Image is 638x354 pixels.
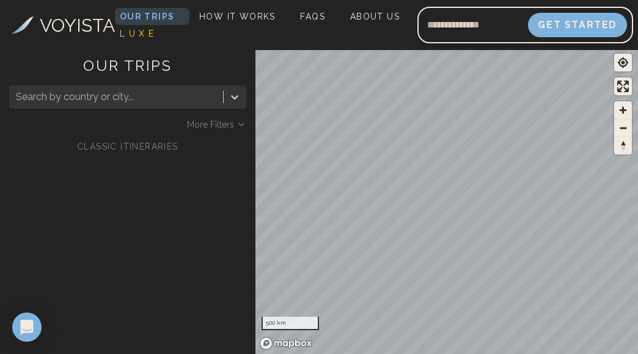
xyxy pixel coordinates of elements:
canvas: Map [255,48,638,354]
button: Zoom out [614,119,632,137]
span: How It Works [199,12,276,21]
span: Zoom out [614,120,632,137]
button: Find my location [614,54,632,71]
span: FAQs [300,12,325,21]
h1: OUR TRIPS [9,56,246,85]
h3: VOYISTA [40,12,115,39]
button: Reset bearing to north [614,137,632,154]
button: Get Started [528,13,627,37]
span: About Us [350,12,400,21]
div: 500 km [262,317,319,330]
a: VOYISTA [12,12,112,39]
img: Voyista Logo [12,16,34,34]
h2: CLASSIC ITINERARIES [9,140,246,153]
span: Our Trips [120,12,175,21]
button: Zoom in [614,101,632,119]
a: About Us [345,8,415,25]
a: FAQs [295,8,340,25]
a: Our Trips [115,8,189,25]
a: Mapbox homepage [259,336,313,350]
button: Enter fullscreen [614,78,632,95]
span: More Filters [187,118,234,131]
a: How It Works [194,8,290,25]
div: Open Intercom Messenger [12,312,42,342]
span: L U X E [120,29,155,38]
input: Email address [417,10,529,40]
a: L U X E [115,25,415,42]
